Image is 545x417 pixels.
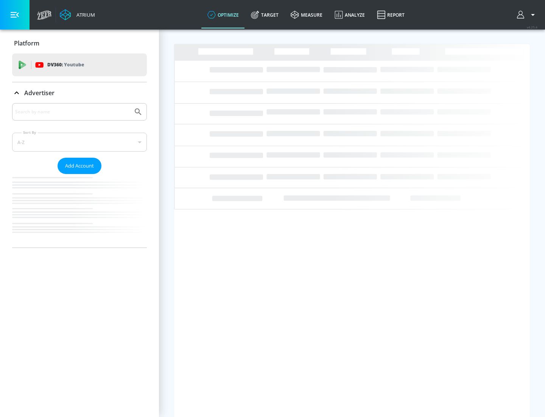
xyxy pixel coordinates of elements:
[12,133,147,152] div: A-Z
[24,89,54,97] p: Advertiser
[58,158,101,174] button: Add Account
[14,39,39,47] p: Platform
[15,107,130,117] input: Search by name
[371,1,411,28] a: Report
[60,9,95,20] a: Atrium
[329,1,371,28] a: Analyze
[73,11,95,18] div: Atrium
[12,33,147,54] div: Platform
[12,103,147,248] div: Advertiser
[65,161,94,170] span: Add Account
[245,1,285,28] a: Target
[12,174,147,248] nav: list of Advertiser
[22,130,38,135] label: Sort By
[12,82,147,103] div: Advertiser
[285,1,329,28] a: measure
[47,61,84,69] p: DV360:
[201,1,245,28] a: optimize
[64,61,84,69] p: Youtube
[527,25,537,29] span: v 4.25.4
[12,53,147,76] div: DV360: Youtube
